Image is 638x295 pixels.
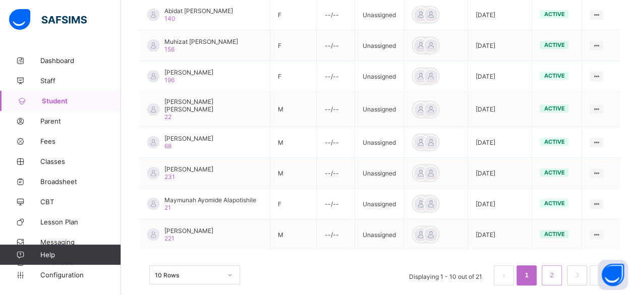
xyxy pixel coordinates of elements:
[317,127,355,158] td: --/--
[494,265,514,285] li: 上一页
[544,72,564,79] span: active
[40,56,121,65] span: Dashboard
[355,189,404,219] td: Unassigned
[164,69,213,76] span: [PERSON_NAME]
[40,77,121,85] span: Staff
[544,138,564,145] span: active
[270,158,317,189] td: M
[494,265,514,285] button: prev page
[317,219,355,250] td: --/--
[40,137,121,145] span: Fees
[544,200,564,207] span: active
[468,158,532,189] td: [DATE]
[155,271,221,279] div: 10 Rows
[164,45,175,53] span: 156
[468,189,532,219] td: [DATE]
[42,97,121,105] span: Student
[355,158,404,189] td: Unassigned
[401,265,490,285] li: Displaying 1 - 10 out of 21
[317,61,355,92] td: --/--
[40,271,121,279] span: Configuration
[164,38,238,45] span: Muhizat [PERSON_NAME]
[164,76,175,84] span: 196
[40,198,121,206] span: CBT
[598,260,628,290] button: Open asap
[317,158,355,189] td: --/--
[40,238,121,246] span: Messaging
[164,135,213,142] span: [PERSON_NAME]
[164,234,175,242] span: 221
[164,204,171,211] span: 21
[164,227,213,234] span: [PERSON_NAME]
[164,7,233,15] span: Abidat [PERSON_NAME]
[164,196,256,204] span: Maymunah Ayomide Alapotishile
[40,117,121,125] span: Parent
[270,189,317,219] td: F
[355,61,404,92] td: Unassigned
[164,98,262,113] span: [PERSON_NAME] [PERSON_NAME]
[9,9,87,30] img: safsims
[40,157,121,165] span: Classes
[355,92,404,127] td: Unassigned
[40,218,121,226] span: Lesson Plan
[544,11,564,18] span: active
[164,165,213,173] span: [PERSON_NAME]
[516,265,537,285] li: 1
[270,92,317,127] td: M
[544,105,564,112] span: active
[542,265,562,285] li: 2
[355,127,404,158] td: Unassigned
[572,269,582,282] a: 3
[270,127,317,158] td: M
[317,189,355,219] td: --/--
[468,30,532,61] td: [DATE]
[468,92,532,127] td: [DATE]
[468,61,532,92] td: [DATE]
[468,219,532,250] td: [DATE]
[544,41,564,48] span: active
[164,15,176,22] span: 140
[521,269,531,282] a: 1
[270,61,317,92] td: F
[40,251,121,259] span: Help
[590,265,610,285] button: next page
[164,113,171,121] span: 22
[164,142,171,150] span: 68
[544,169,564,176] span: active
[355,219,404,250] td: Unassigned
[468,127,532,158] td: [DATE]
[355,30,404,61] td: Unassigned
[590,265,610,285] li: 下一页
[567,265,587,285] li: 3
[547,269,556,282] a: 2
[270,30,317,61] td: F
[270,219,317,250] td: M
[317,92,355,127] td: --/--
[544,230,564,238] span: active
[317,30,355,61] td: --/--
[40,178,121,186] span: Broadsheet
[164,173,175,181] span: 231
